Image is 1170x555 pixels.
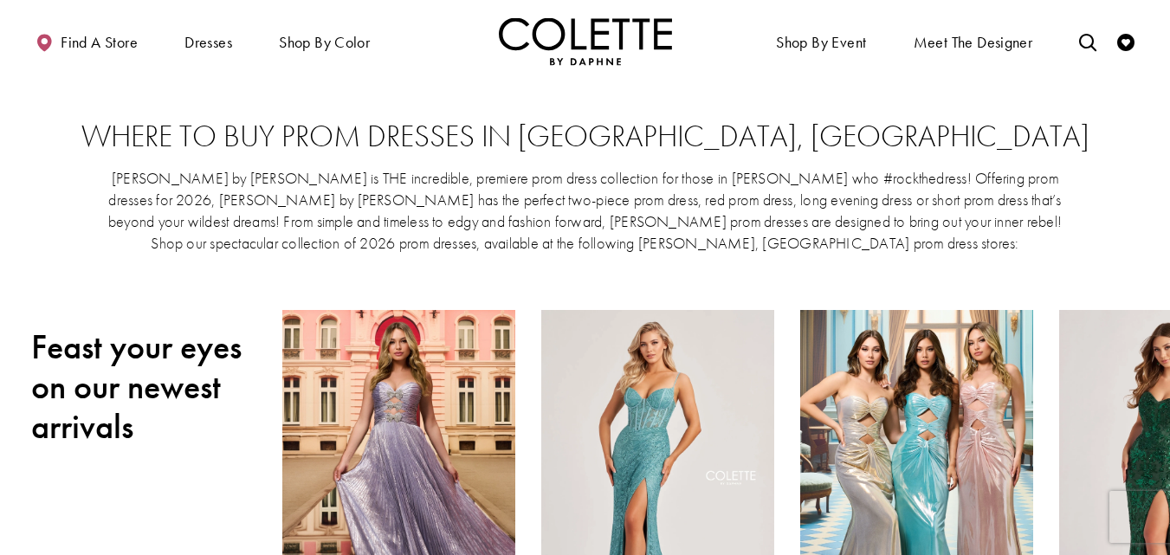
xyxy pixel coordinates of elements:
span: Dresses [180,17,236,65]
a: Check Wishlist [1113,17,1139,65]
span: Meet the designer [914,34,1033,51]
a: Find a store [31,17,142,65]
span: Shop By Event [772,17,870,65]
span: Find a store [61,34,138,51]
p: [PERSON_NAME] by [PERSON_NAME] is THE incredible, premiere prom dress collection for those in [PE... [107,167,1063,254]
img: Colette by Daphne [499,17,672,65]
span: Shop By Event [776,34,866,51]
span: Dresses [184,34,232,51]
span: Shop by color [275,17,374,65]
h2: Where to buy prom dresses in [GEOGRAPHIC_DATA], [GEOGRAPHIC_DATA] [66,119,1105,154]
span: Shop by color [279,34,370,51]
h2: Feast your eyes on our newest arrivals [31,327,256,447]
a: Visit Home Page [499,17,672,65]
a: Meet the designer [909,17,1037,65]
a: Toggle search [1075,17,1101,65]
